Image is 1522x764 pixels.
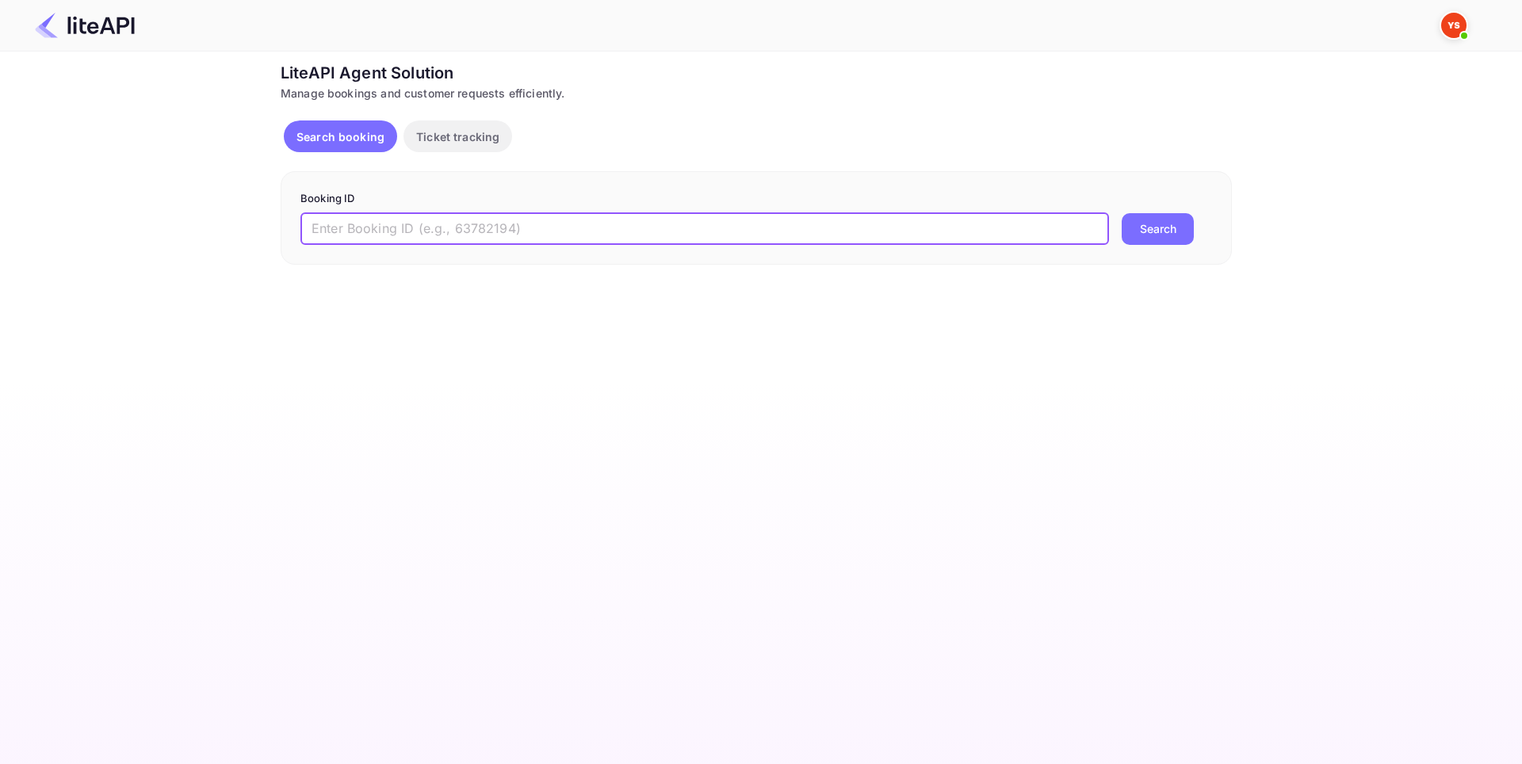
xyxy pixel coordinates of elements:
img: Yandex Support [1441,13,1467,38]
img: LiteAPI Logo [35,13,135,38]
p: Booking ID [300,191,1212,207]
input: Enter Booking ID (e.g., 63782194) [300,213,1109,245]
button: Search [1122,213,1194,245]
div: Manage bookings and customer requests efficiently. [281,85,1232,101]
p: Ticket tracking [416,128,499,145]
p: Search booking [296,128,384,145]
div: LiteAPI Agent Solution [281,61,1232,85]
